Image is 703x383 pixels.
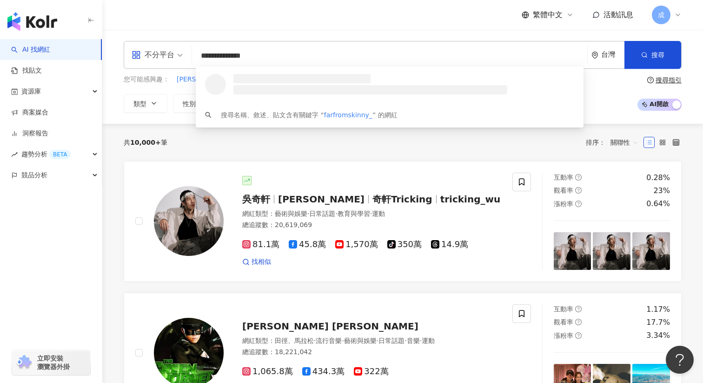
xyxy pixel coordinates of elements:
span: 音樂 [407,337,420,344]
div: 排序： [586,135,643,150]
span: search [205,112,212,118]
span: 性別 [183,100,196,108]
span: tricking_wu [440,194,501,205]
span: [PERSON_NAME] [278,194,365,205]
span: · [377,337,378,344]
span: 立即安裝 瀏覽器外掛 [37,354,70,371]
span: 關聯性 [610,135,638,150]
a: searchAI 找網紅 [11,45,50,54]
div: 共 筆 [124,139,167,146]
img: post-image [593,232,630,270]
span: 類型 [133,100,146,108]
span: 搜尋 [651,51,664,59]
img: KOL Avatar [154,186,224,256]
img: post-image [632,232,670,270]
button: 搜尋 [624,41,681,69]
div: 0.64% [646,199,670,209]
span: 350萬 [387,240,422,249]
span: 資源庫 [21,81,41,102]
span: question-circle [575,187,582,194]
span: [PERSON_NAME] [177,75,231,84]
span: 日常話題 [378,337,405,344]
button: [PERSON_NAME] [176,74,231,85]
span: appstore [132,50,141,60]
span: 觀看率 [554,187,573,194]
button: 性別 [173,94,217,113]
span: question-circle [575,332,582,339]
span: 吳奇軒 [242,194,270,205]
span: rise [11,151,18,158]
span: environment [591,52,598,59]
a: 洞察報告 [11,129,48,138]
div: 不分平台 [132,47,174,62]
span: 藝術與娛樂 [275,210,307,217]
span: question-circle [575,174,582,181]
div: 總追蹤數 ： 18,221,042 [242,348,501,357]
div: BETA [49,150,71,159]
span: 互動率 [554,305,573,313]
button: 類型 [124,94,167,113]
span: 藝術與娛樂 [344,337,377,344]
span: 45.8萬 [289,240,326,249]
span: 成 [658,10,664,20]
img: post-image [554,232,591,270]
span: 14.9萬 [431,240,468,249]
div: 搜尋名稱、敘述、貼文含有關鍵字 “ ” 的網紅 [221,110,398,120]
span: 互動率 [554,174,573,181]
span: 觀看率 [554,318,573,326]
span: 趨勢分析 [21,144,71,165]
div: 總追蹤數 ： 20,619,069 [242,221,501,230]
a: chrome extension立即安裝 瀏覽器外掛 [12,350,90,375]
span: · [370,210,372,217]
span: 奇軒Tricking [372,194,432,205]
span: 找相似 [252,257,271,267]
img: chrome extension [15,355,33,370]
span: question-circle [575,319,582,325]
a: 商案媒合 [11,108,48,117]
span: · [314,337,316,344]
span: 日常話題 [309,210,335,217]
span: · [342,337,344,344]
span: 81.1萬 [242,240,279,249]
iframe: Help Scout Beacon - Open [666,346,694,374]
span: 434.3萬 [302,367,345,376]
span: 活動訊息 [604,10,633,19]
div: 17.7% [646,317,670,328]
div: 台灣 [601,51,624,59]
span: 運動 [422,337,435,344]
span: 競品分析 [21,165,47,186]
span: · [307,210,309,217]
span: 運動 [372,210,385,217]
span: question-circle [647,77,654,83]
span: farfromskinny_ [324,111,372,119]
span: 1,065.8萬 [242,367,293,376]
span: 漲粉率 [554,200,573,208]
span: question-circle [575,201,582,207]
span: 1,570萬 [335,240,378,249]
div: 網紅類型 ： [242,336,501,346]
span: · [335,210,337,217]
span: 您可能感興趣： [124,75,169,84]
span: · [405,337,406,344]
span: 教育與學習 [338,210,370,217]
span: · [420,337,422,344]
div: 0.28% [646,173,670,183]
span: [PERSON_NAME] [PERSON_NAME] [242,321,418,332]
span: 10,000+ [130,139,161,146]
div: 1.17% [646,304,670,315]
span: 流行音樂 [316,337,342,344]
span: 322萬 [354,367,388,376]
a: KOL Avatar吳奇軒[PERSON_NAME]奇軒Trickingtricking_wu網紅類型：藝術與娛樂·日常話題·教育與學習·運動總追蹤數：20,619,06981.1萬45.8萬1... [124,161,682,282]
span: 漲粉率 [554,332,573,339]
a: 找相似 [242,257,271,267]
span: 繁體中文 [533,10,563,20]
div: 3.34% [646,330,670,341]
div: 23% [653,186,670,196]
a: 找貼文 [11,66,42,75]
div: 搜尋指引 [656,76,682,84]
img: logo [7,12,57,31]
span: question-circle [575,306,582,312]
div: 網紅類型 ： [242,209,501,219]
span: 田徑、馬拉松 [275,337,314,344]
